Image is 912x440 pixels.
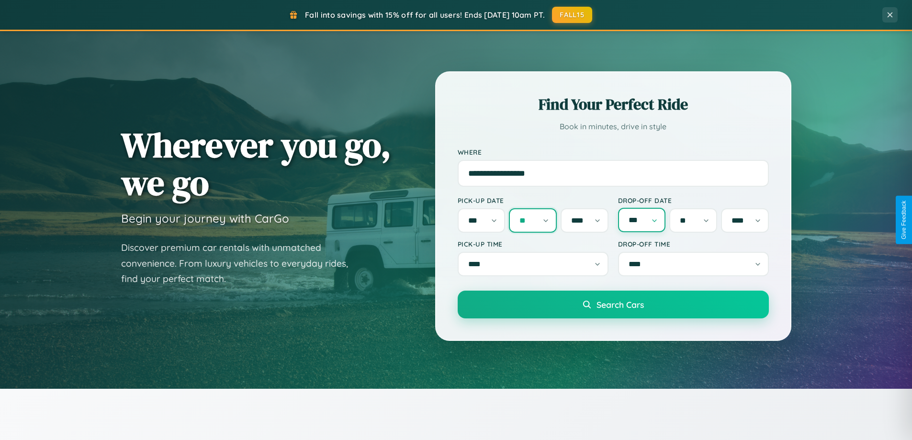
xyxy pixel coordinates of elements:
[458,120,769,134] p: Book in minutes, drive in style
[121,211,289,226] h3: Begin your journey with CarGo
[458,94,769,115] h2: Find Your Perfect Ride
[458,291,769,318] button: Search Cars
[305,10,545,20] span: Fall into savings with 15% off for all users! Ends [DATE] 10am PT.
[121,126,391,202] h1: Wherever you go, we go
[597,299,644,310] span: Search Cars
[901,201,907,239] div: Give Feedback
[458,196,608,204] label: Pick-up Date
[121,240,360,287] p: Discover premium car rentals with unmatched convenience. From luxury vehicles to everyday rides, ...
[552,7,592,23] button: FALL15
[618,196,769,204] label: Drop-off Date
[458,240,608,248] label: Pick-up Time
[618,240,769,248] label: Drop-off Time
[458,148,769,156] label: Where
